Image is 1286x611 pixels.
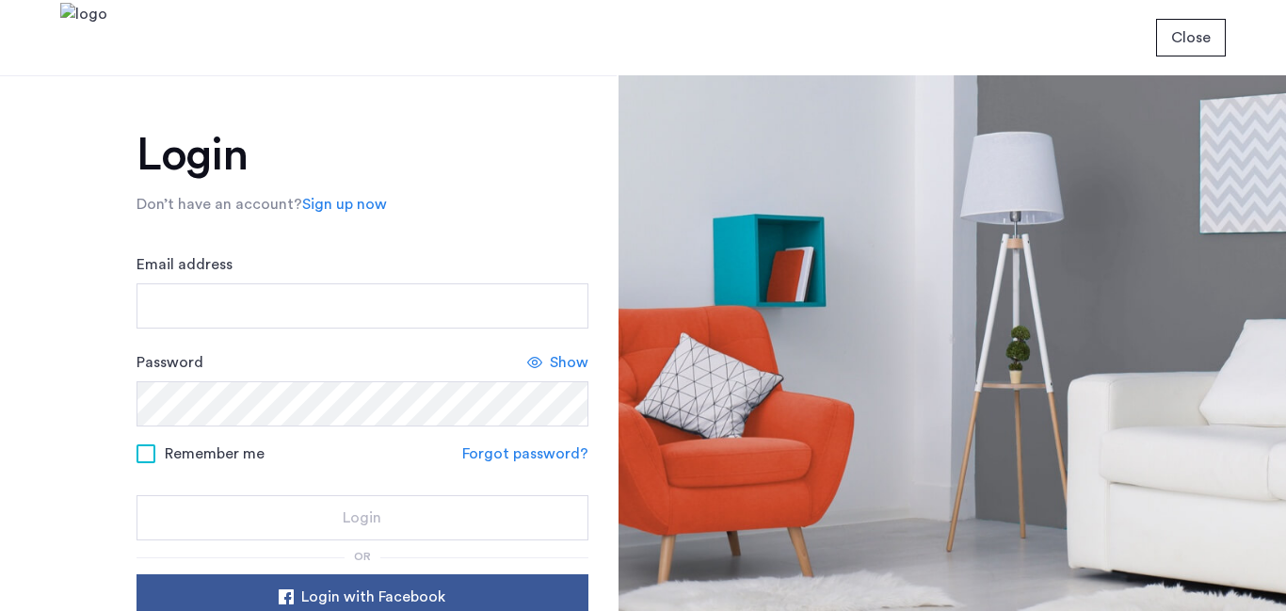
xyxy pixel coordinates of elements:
a: Forgot password? [462,442,588,465]
span: Close [1171,26,1211,49]
span: Login with Facebook [301,586,445,608]
label: Password [137,351,203,374]
button: button [1156,19,1226,56]
img: logo [60,3,107,73]
label: Email address [137,253,233,276]
h1: Login [137,133,588,178]
span: Login [343,506,381,529]
span: Remember me [165,442,265,465]
span: Show [550,351,588,374]
span: or [354,551,371,562]
span: Don’t have an account? [137,197,302,212]
a: Sign up now [302,193,387,216]
button: button [137,495,588,540]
